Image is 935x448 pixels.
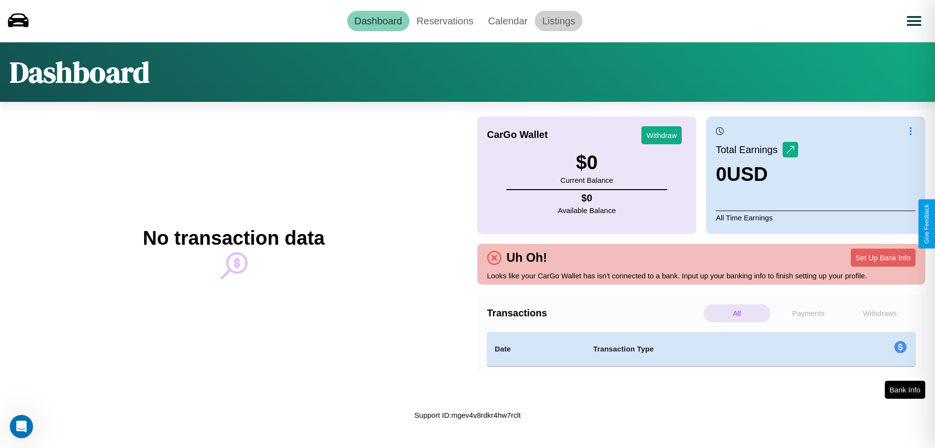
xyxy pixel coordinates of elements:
button: Bank Info [885,381,925,399]
p: Payments [775,304,842,322]
button: Open menu [900,7,928,35]
a: Listings [535,11,582,31]
h3: 0 USD [716,163,798,185]
p: Looks like your CarGo Wallet has isn't connected to a bank. Input up your banking info to finish ... [487,269,916,282]
h4: Transaction Type [593,343,814,355]
iframe: Intercom live chat [10,415,33,438]
a: Reservations [410,11,481,31]
table: simple table [487,332,916,366]
h1: Dashboard [10,52,150,92]
button: Withdraw [641,126,682,144]
p: Support ID: mgev4v8rdkr4hw7rclt [414,409,521,422]
h2: No transaction data [143,227,324,249]
p: Available Balance [558,204,616,217]
h4: $ 0 [558,193,616,204]
h4: Date [495,343,578,355]
a: Calendar [481,11,535,31]
p: Total Earnings [716,141,783,158]
h3: $ 0 [561,152,613,174]
h4: Transactions [487,308,701,319]
div: Give Feedback [923,204,930,244]
p: All [704,304,770,322]
h4: CarGo Wallet [487,129,548,140]
p: All Time Earnings [716,211,916,224]
p: Current Balance [561,174,613,187]
h4: Uh Oh! [502,251,552,265]
a: Dashboard [347,11,410,31]
p: Withdraws [846,304,913,322]
button: Set Up Bank Info [851,249,916,267]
